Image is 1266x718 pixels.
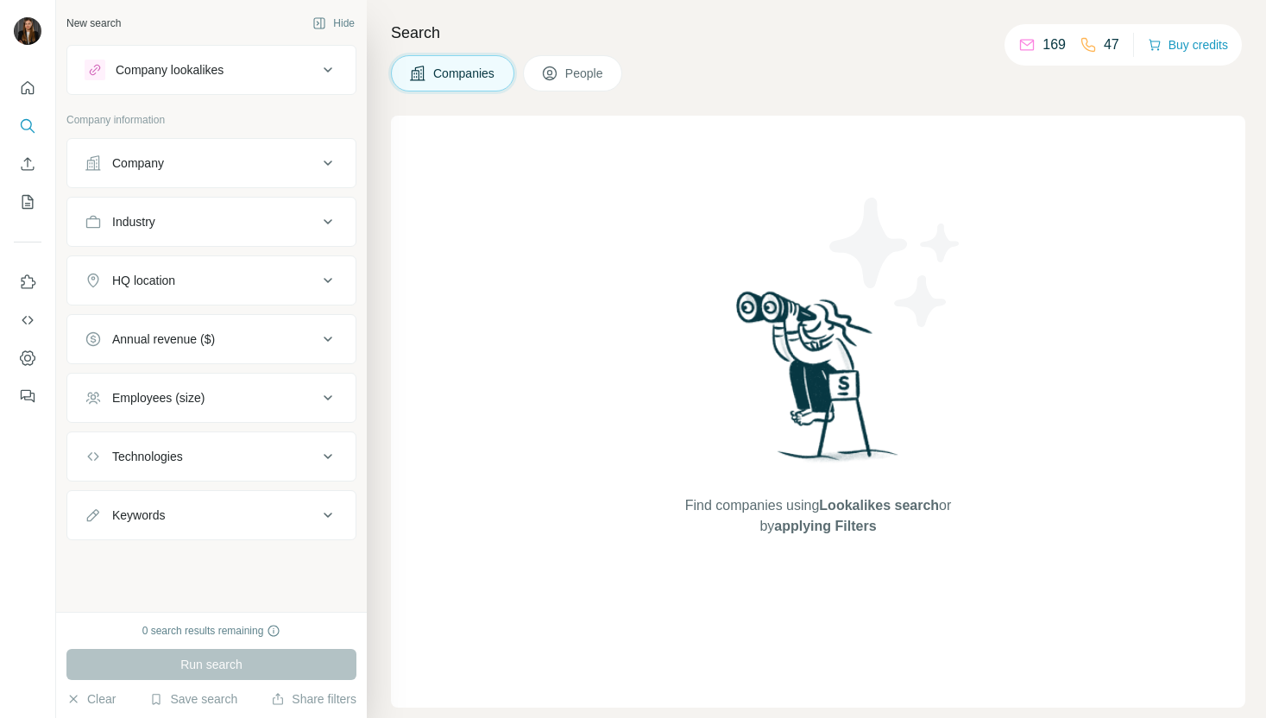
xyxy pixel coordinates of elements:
[67,142,356,184] button: Company
[14,305,41,336] button: Use Surfe API
[66,112,356,128] p: Company information
[14,17,41,45] img: Avatar
[14,381,41,412] button: Feedback
[67,318,356,360] button: Annual revenue ($)
[565,65,605,82] span: People
[66,16,121,31] div: New search
[1104,35,1119,55] p: 47
[112,154,164,172] div: Company
[391,21,1245,45] h4: Search
[818,185,973,340] img: Surfe Illustration - Stars
[14,110,41,142] button: Search
[774,519,876,533] span: applying Filters
[819,498,939,513] span: Lookalikes search
[14,343,41,374] button: Dashboard
[142,623,281,639] div: 0 search results remaining
[67,49,356,91] button: Company lookalikes
[66,690,116,708] button: Clear
[67,201,356,242] button: Industry
[271,690,356,708] button: Share filters
[112,389,205,406] div: Employees (size)
[149,690,237,708] button: Save search
[14,72,41,104] button: Quick start
[112,213,155,230] div: Industry
[67,260,356,301] button: HQ location
[112,331,215,348] div: Annual revenue ($)
[728,287,908,479] img: Surfe Illustration - Woman searching with binoculars
[1042,35,1066,55] p: 169
[300,10,367,36] button: Hide
[14,267,41,298] button: Use Surfe on LinkedIn
[112,507,165,524] div: Keywords
[680,495,956,537] span: Find companies using or by
[14,148,41,179] button: Enrich CSV
[67,494,356,536] button: Keywords
[67,436,356,477] button: Technologies
[112,448,183,465] div: Technologies
[67,377,356,419] button: Employees (size)
[14,186,41,217] button: My lists
[433,65,496,82] span: Companies
[116,61,224,79] div: Company lookalikes
[112,272,175,289] div: HQ location
[1148,33,1228,57] button: Buy credits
